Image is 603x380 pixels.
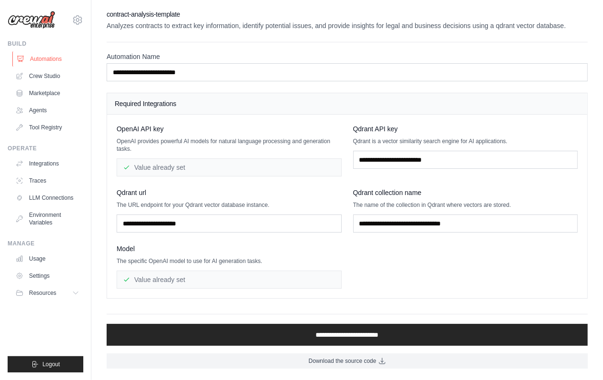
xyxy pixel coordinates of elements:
[11,173,83,188] a: Traces
[353,188,422,197] span: Qdrant collection name
[8,145,83,152] div: Operate
[115,99,580,108] h4: Required Integrations
[353,137,578,145] p: Qdrant is a vector similarity search engine for AI applications.
[107,10,588,19] h2: contract-analysis-template
[107,21,588,30] p: Analyzes contracts to extract key information, identify potential issues, and provide insights fo...
[8,11,55,29] img: Logo
[117,158,342,176] div: Value already set
[107,353,588,369] a: Download the source code
[117,257,342,265] p: The specific OpenAI model to use for AI generation tasks.
[8,240,83,247] div: Manage
[117,124,164,134] span: OpenAI API key
[117,244,135,253] span: Model
[11,285,83,301] button: Resources
[117,271,342,289] div: Value already set
[353,201,578,209] p: The name of the collection in Qdrant where vectors are stored.
[11,207,83,230] a: Environment Variables
[107,52,588,61] label: Automation Name
[29,289,56,297] span: Resources
[11,86,83,101] a: Marketplace
[11,268,83,283] a: Settings
[308,357,376,365] span: Download the source code
[117,201,342,209] p: The URL endpoint for your Qdrant vector database instance.
[11,251,83,266] a: Usage
[11,68,83,84] a: Crew Studio
[11,156,83,171] a: Integrations
[8,356,83,372] button: Logout
[117,137,342,153] p: OpenAI provides powerful AI models for natural language processing and generation tasks.
[117,188,146,197] span: Qdrant url
[8,40,83,48] div: Build
[11,120,83,135] a: Tool Registry
[353,124,398,134] span: Qdrant API key
[11,190,83,205] a: LLM Connections
[12,51,84,67] a: Automations
[42,361,60,368] span: Logout
[11,103,83,118] a: Agents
